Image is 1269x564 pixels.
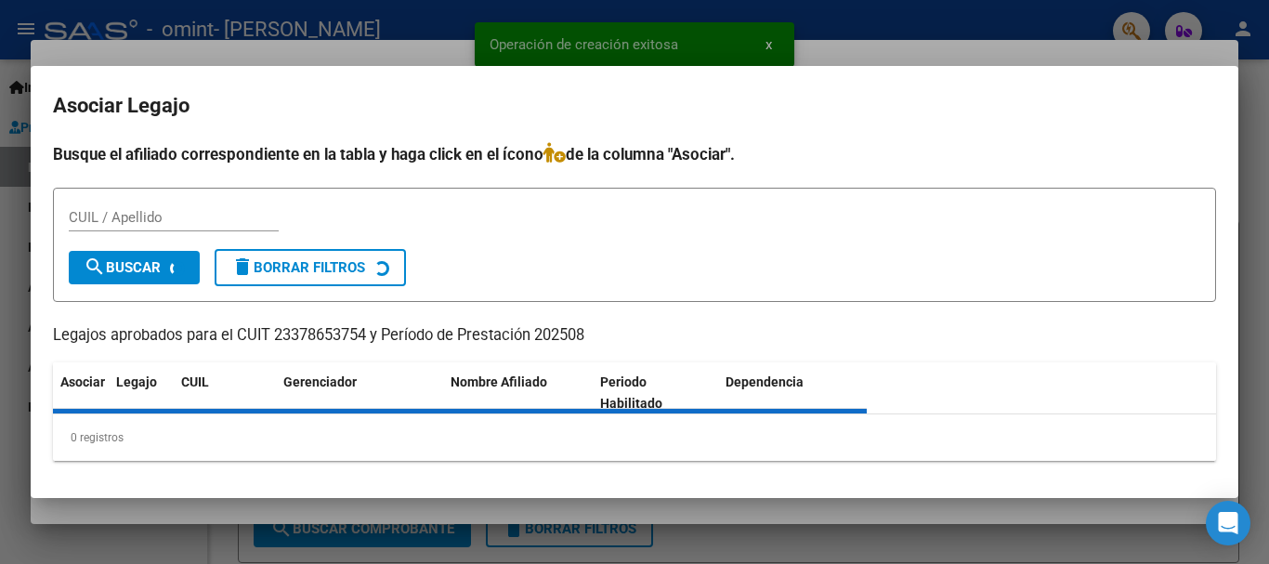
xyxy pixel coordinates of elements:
span: Periodo Habilitado [600,374,662,411]
datatable-header-cell: Periodo Habilitado [593,362,718,424]
datatable-header-cell: Gerenciador [276,362,443,424]
span: Nombre Afiliado [451,374,547,389]
div: 0 registros [53,414,1216,461]
button: Borrar Filtros [215,249,406,286]
h4: Busque el afiliado correspondiente en la tabla y haga click en el ícono de la columna "Asociar". [53,142,1216,166]
button: Buscar [69,251,200,284]
span: Gerenciador [283,374,357,389]
span: Legajo [116,374,157,389]
span: Borrar Filtros [231,259,365,276]
datatable-header-cell: Legajo [109,362,174,424]
span: Asociar [60,374,105,389]
mat-icon: delete [231,256,254,278]
span: Buscar [84,259,161,276]
datatable-header-cell: CUIL [174,362,276,424]
h2: Asociar Legajo [53,88,1216,124]
mat-icon: search [84,256,106,278]
p: Legajos aprobados para el CUIT 23378653754 y Período de Prestación 202508 [53,324,1216,348]
datatable-header-cell: Nombre Afiliado [443,362,593,424]
div: Open Intercom Messenger [1206,501,1250,545]
span: Dependencia [726,374,804,389]
datatable-header-cell: Dependencia [718,362,868,424]
span: CUIL [181,374,209,389]
datatable-header-cell: Asociar [53,362,109,424]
